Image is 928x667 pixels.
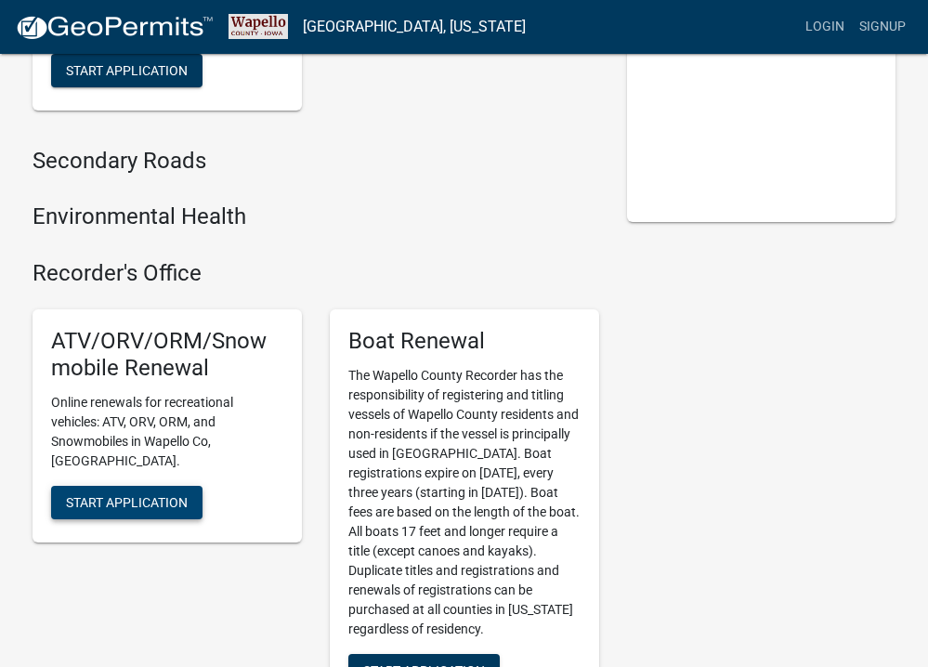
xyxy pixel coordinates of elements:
img: Wapello County, Iowa [229,14,288,39]
h4: Secondary Roads [33,148,599,175]
h5: Boat Renewal [348,328,581,355]
h4: Environmental Health [33,203,599,230]
span: Start Application [66,62,188,77]
a: [GEOGRAPHIC_DATA], [US_STATE] [303,11,526,43]
p: Online renewals for recreational vehicles: ATV, ORV, ORM, and Snowmobiles in Wapello Co, [GEOGRAP... [51,393,283,471]
h5: ATV/ORV/ORM/Snowmobile Renewal [51,328,283,382]
button: Start Application [51,486,203,519]
span: Start Application [66,494,188,509]
h4: Recorder's Office [33,260,599,287]
a: Login [798,9,852,45]
a: Signup [852,9,913,45]
p: The Wapello County Recorder has the responsibility of registering and titling vessels of Wapello ... [348,366,581,639]
button: Start Application [51,54,203,87]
